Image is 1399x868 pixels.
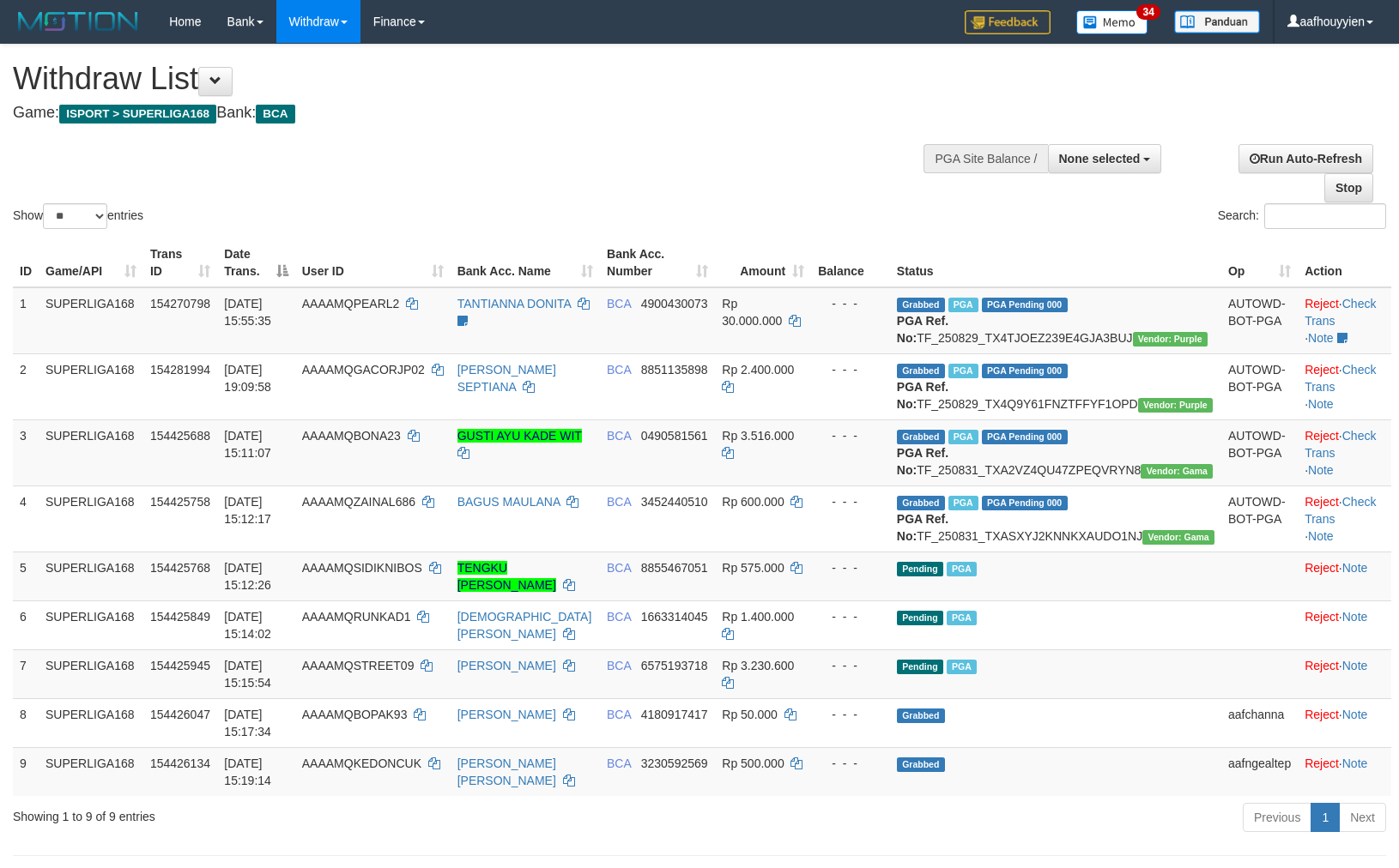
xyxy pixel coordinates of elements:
th: Status [890,238,1221,287]
a: [PERSON_NAME] [457,659,556,672]
td: TF_250831_TXA2VZ4QU47ZPEQVRYN8 [890,419,1221,485]
span: [DATE] 15:15:54 [224,659,271,690]
div: Showing 1 to 9 of 9 entries [13,801,570,825]
span: AAAAMQSIDIKNIBOS [302,561,422,575]
td: TF_250831_TXASXYJ2KNNKXAUDO1NJ [890,485,1221,552]
span: Marked by aafsoycanthlai [947,562,977,576]
span: Marked by aafsoycanthlai [947,660,977,674]
div: - - - [818,755,883,772]
select: Showentries [43,203,107,229]
a: Next [1339,803,1386,832]
a: Reject [1305,363,1339,377]
span: AAAAMQKEDONCUK [302,756,421,770]
th: User ID: activate to sort column ascending [295,238,451,287]
span: AAAAMQRUNKAD1 [302,610,411,624]
td: · [1298,698,1391,747]
a: Reject [1305,297,1339,310]
td: 5 [13,552,39,600]
a: [PERSON_NAME] SEPTIANA [457,363,556,394]
td: · [1298,747,1391,796]
td: AUTOWD-BOT-PGA [1221,419,1298,485]
span: Rp 1.400.000 [722,610,794,624]
span: [DATE] 15:12:26 [224,561,271,592]
th: Balance [811,238,890,287]
td: 3 [13,419,39,485]
div: PGA Site Balance / [924,144,1047,173]
img: Button%20Memo.svg [1076,10,1148,34]
span: Pending [897,660,943,674]
span: 154270798 [150,297,210,310]
img: Feedback.jpg [965,10,1051,34]
td: TF_250829_TX4Q9Y61FNZTFFYF1OPD [890,353,1221,419]
th: Bank Acc. Number: activate to sort column ascending [600,238,715,287]
td: AUTOWD-BOT-PGA [1221,287,1298,354]
a: Note [1308,529,1334,543]
a: GUSTI AYU KADE WIT [457,429,582,443]
b: PGA Ref. No: [897,314,948,345]
span: Rp 500.000 [722,756,784,770]
h1: Withdraw List [13,62,916,96]
td: SUPERLIGA168 [39,485,143,552]
td: SUPERLIGA168 [39,419,143,485]
b: PGA Ref. No: [897,380,948,411]
td: AUTOWD-BOT-PGA [1221,353,1298,419]
span: Marked by aafsoycanthlai [947,611,977,625]
span: Grabbed [897,708,945,723]
a: [PERSON_NAME] [PERSON_NAME] [457,756,556,787]
span: [DATE] 15:11:07 [224,429,271,460]
span: Grabbed [897,430,945,444]
a: Check Trans [1305,429,1376,460]
a: Note [1342,561,1368,575]
div: - - - [818,295,883,312]
img: panduan.png [1174,10,1260,33]
a: 1 [1311,803,1340,832]
span: 34 [1136,4,1160,20]
a: Stop [1324,173,1373,202]
span: BCA [607,495,631,509]
td: 1 [13,287,39,354]
th: Bank Acc. Name: activate to sort column ascending [451,238,600,287]
h4: Game: Bank: [13,105,916,122]
a: Check Trans [1305,495,1376,526]
input: Search: [1264,203,1386,229]
span: 154281994 [150,363,210,377]
div: - - - [818,493,883,510]
span: [DATE] 19:09:58 [224,363,271,394]
a: Run Auto-Refresh [1239,144,1373,173]
td: SUPERLIGA168 [39,649,143,698]
span: [DATE] 15:14:02 [224,610,271,641]
a: Note [1342,659,1368,672]
span: Pending [897,611,943,625]
td: 2 [13,353,39,419]
span: None selected [1059,152,1141,166]
td: · [1298,552,1391,600]
a: Note [1342,708,1368,721]
span: Marked by aafmaleo [948,298,978,312]
span: PGA Pending [982,364,1068,378]
b: PGA Ref. No: [897,512,948,543]
span: [DATE] 15:19:14 [224,756,271,787]
span: Marked by aafsoycanthlai [948,496,978,510]
a: TANTIANNA DONITA [457,297,572,310]
span: AAAAMQSTREET09 [302,659,415,672]
span: BCA [607,297,631,310]
a: Reject [1305,708,1339,721]
span: ISPORT > SUPERLIGA168 [59,105,216,124]
a: Reject [1305,429,1339,443]
span: AAAAMQBOPAK93 [302,708,408,721]
span: Copy 3452440510 to clipboard [641,495,708,509]
td: · [1298,600,1391,649]
a: [DEMOGRAPHIC_DATA][PERSON_NAME] [457,610,592,641]
td: 9 [13,747,39,796]
td: · · [1298,353,1391,419]
th: Action [1298,238,1391,287]
a: Note [1342,756,1368,770]
button: None selected [1048,144,1162,173]
td: 4 [13,485,39,552]
a: Check Trans [1305,297,1376,328]
span: AAAAMQZAINAL686 [302,495,415,509]
span: Grabbed [897,496,945,510]
span: Copy 4180917417 to clipboard [641,708,708,721]
a: Note [1342,610,1368,624]
span: 154425849 [150,610,210,624]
